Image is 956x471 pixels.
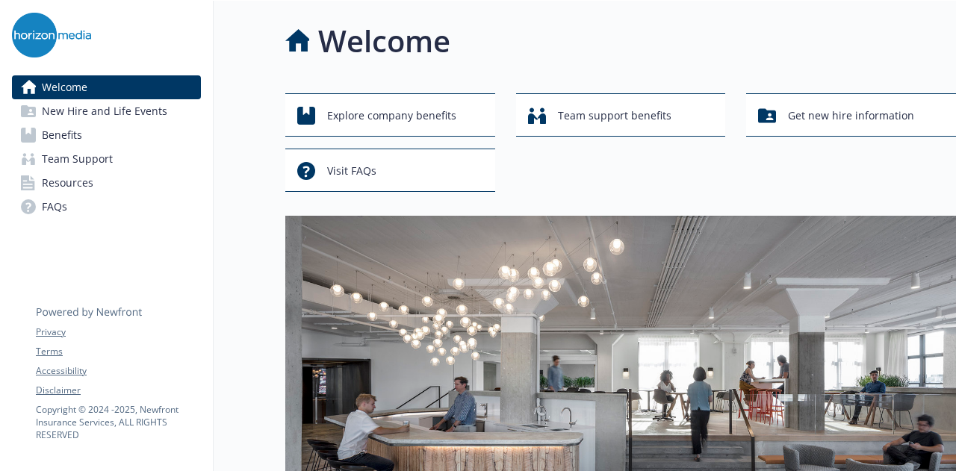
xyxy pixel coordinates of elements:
p: Copyright © 2024 - 2025 , Newfront Insurance Services, ALL RIGHTS RESERVED [36,403,200,441]
a: Terms [36,345,200,358]
a: Team Support [12,147,201,171]
a: Accessibility [36,364,200,378]
span: Benefits [42,123,82,147]
a: Benefits [12,123,201,147]
span: Explore company benefits [327,102,456,130]
button: Get new hire information [746,93,956,137]
span: Team support benefits [558,102,671,130]
span: Welcome [42,75,87,99]
a: Resources [12,171,201,195]
span: Visit FAQs [327,157,376,185]
a: Disclaimer [36,384,200,397]
button: Explore company benefits [285,93,495,137]
a: New Hire and Life Events [12,99,201,123]
a: Welcome [12,75,201,99]
button: Visit FAQs [285,149,495,192]
span: Resources [42,171,93,195]
h1: Welcome [318,19,450,63]
span: New Hire and Life Events [42,99,167,123]
a: Privacy [36,325,200,339]
button: Team support benefits [516,93,726,137]
a: FAQs [12,195,201,219]
span: Get new hire information [788,102,914,130]
span: FAQs [42,195,67,219]
span: Team Support [42,147,113,171]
